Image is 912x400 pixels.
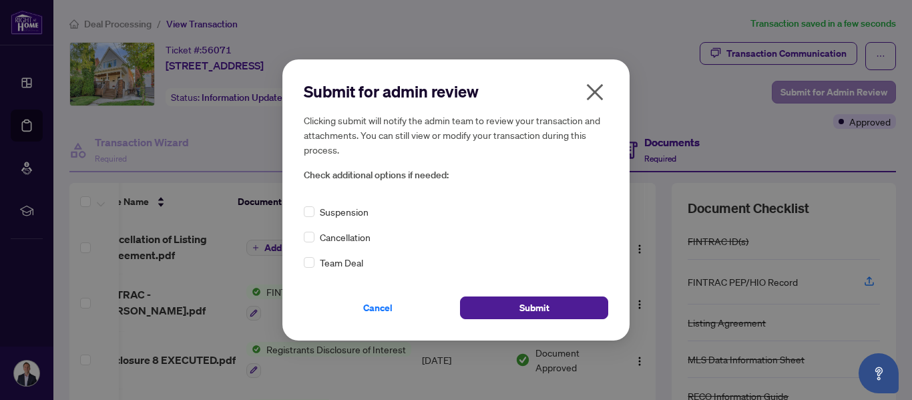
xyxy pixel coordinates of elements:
[304,113,608,157] h5: Clicking submit will notify the admin team to review your transaction and attachments. You can st...
[859,353,899,393] button: Open asap
[304,81,608,102] h2: Submit for admin review
[320,230,371,244] span: Cancellation
[519,297,549,319] span: Submit
[304,168,608,183] span: Check additional options if needed:
[304,296,452,319] button: Cancel
[320,204,369,219] span: Suspension
[584,81,606,103] span: close
[363,297,393,319] span: Cancel
[460,296,608,319] button: Submit
[320,255,363,270] span: Team Deal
